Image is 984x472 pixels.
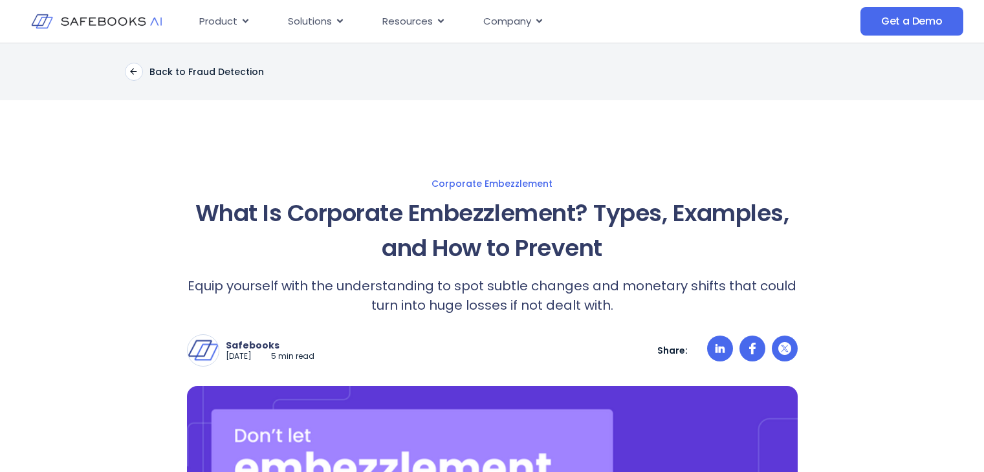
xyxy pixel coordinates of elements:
[188,335,219,366] img: Safebooks
[226,351,252,362] p: [DATE]
[189,9,749,34] div: Menu Toggle
[189,9,749,34] nav: Menu
[199,14,237,29] span: Product
[187,196,798,266] h1: What Is Corporate Embezzlement? Types, Examples, and How to Prevent
[657,345,688,356] p: Share:
[271,351,314,362] p: 5 min read
[881,15,943,28] span: Get a Demo
[187,276,798,315] p: Equip yourself with the understanding to spot subtle changes and monetary shifts that could turn ...
[483,14,531,29] span: Company
[382,14,433,29] span: Resources
[288,14,332,29] span: Solutions
[149,66,264,78] p: Back to Fraud Detection
[125,63,264,81] a: Back to Fraud Detection
[860,7,963,36] a: Get a Demo
[226,339,314,351] p: Safebooks
[60,178,924,189] a: Corporate Embezzlement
